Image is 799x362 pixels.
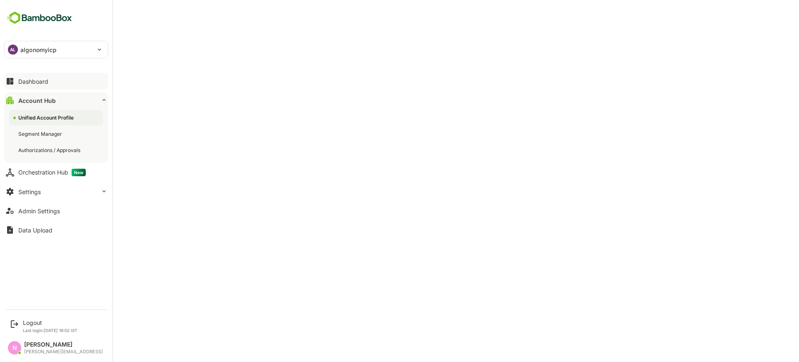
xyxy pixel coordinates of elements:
div: Segment Manager [18,130,64,137]
button: Orchestration HubNew [4,164,108,181]
button: Data Upload [4,222,108,238]
div: [PERSON_NAME][EMAIL_ADDRESS] [24,349,103,355]
div: Admin Settings [18,207,60,215]
div: Logout [23,319,77,326]
button: Admin Settings [4,202,108,219]
p: algonomyicp [20,45,57,54]
div: Unified Account Profile [18,114,75,121]
button: Settings [4,183,108,200]
div: Account Hub [18,97,56,104]
div: Orchestration Hub [18,169,86,176]
div: Authorizations / Approvals [18,147,82,154]
div: Settings [18,188,41,195]
div: AL [8,45,18,55]
span: New [72,169,86,176]
button: Dashboard [4,73,108,90]
div: ALalgonomyicp [5,41,108,58]
div: [PERSON_NAME] [24,341,103,348]
div: N [8,341,21,355]
p: Last login: [DATE] 18:02 IST [23,328,77,333]
button: Account Hub [4,92,108,109]
img: BambooboxFullLogoMark.5f36c76dfaba33ec1ec1367b70bb1252.svg [4,10,74,26]
div: Dashboard [18,78,48,85]
div: Data Upload [18,227,52,234]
